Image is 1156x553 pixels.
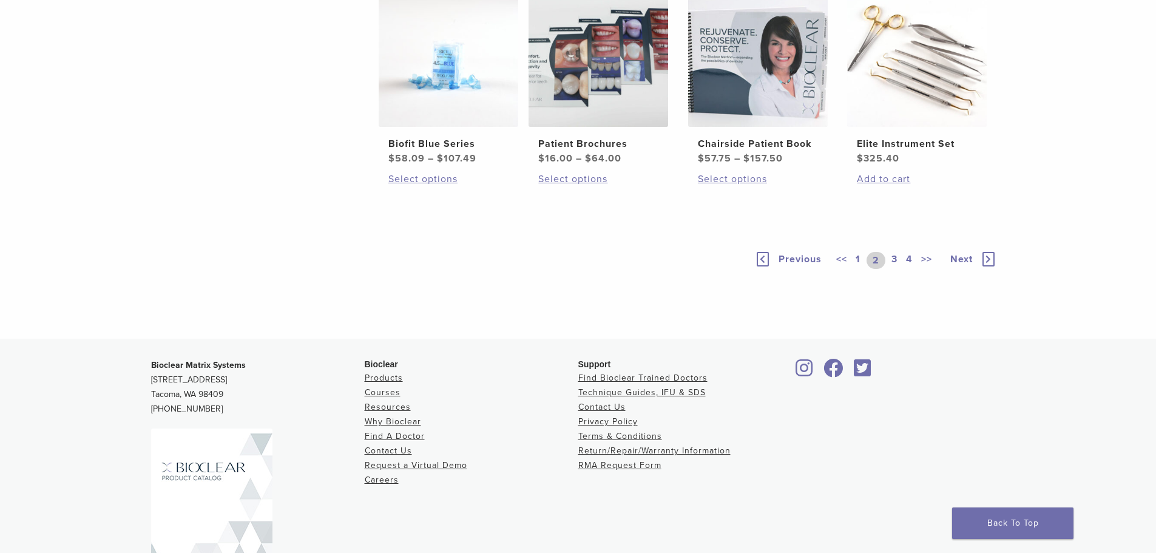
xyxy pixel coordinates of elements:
[585,152,621,165] bdi: 64.00
[867,252,885,269] a: 2
[365,460,467,470] a: Request a Virtual Demo
[365,475,399,485] a: Careers
[850,366,876,378] a: Bioclear
[853,252,863,269] a: 1
[834,252,850,269] a: <<
[388,172,509,186] a: Select options for “Biofit Blue Series”
[365,402,411,412] a: Resources
[388,152,395,165] span: $
[792,366,817,378] a: Bioclear
[950,253,973,265] span: Next
[820,366,848,378] a: Bioclear
[388,152,425,165] bdi: 58.09
[857,152,899,165] bdi: 325.40
[365,359,398,369] span: Bioclear
[578,416,638,427] a: Privacy Policy
[734,152,740,165] span: –
[698,152,705,165] span: $
[585,152,592,165] span: $
[578,402,626,412] a: Contact Us
[857,172,977,186] a: Add to cart: “Elite Instrument Set”
[538,152,573,165] bdi: 16.00
[578,373,708,383] a: Find Bioclear Trained Doctors
[919,252,935,269] a: >>
[857,152,864,165] span: $
[578,460,661,470] a: RMA Request Form
[698,152,731,165] bdi: 57.75
[857,137,977,151] h2: Elite Instrument Set
[538,152,545,165] span: $
[578,387,706,398] a: Technique Guides, IFU & SDS
[151,358,365,416] p: [STREET_ADDRESS] Tacoma, WA 98409 [PHONE_NUMBER]
[743,152,783,165] bdi: 157.50
[698,172,818,186] a: Select options for “Chairside Patient Book”
[437,152,476,165] bdi: 107.49
[365,416,421,427] a: Why Bioclear
[743,152,750,165] span: $
[889,252,900,269] a: 3
[365,446,412,456] a: Contact Us
[904,252,915,269] a: 4
[698,137,818,151] h2: Chairside Patient Book
[578,359,611,369] span: Support
[576,152,582,165] span: –
[151,360,246,370] strong: Bioclear Matrix Systems
[437,152,444,165] span: $
[428,152,434,165] span: –
[578,446,731,456] a: Return/Repair/Warranty Information
[365,373,403,383] a: Products
[365,387,401,398] a: Courses
[779,253,822,265] span: Previous
[365,431,425,441] a: Find A Doctor
[578,431,662,441] a: Terms & Conditions
[952,507,1073,539] a: Back To Top
[388,137,509,151] h2: Biofit Blue Series
[538,172,658,186] a: Select options for “Patient Brochures”
[538,137,658,151] h2: Patient Brochures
